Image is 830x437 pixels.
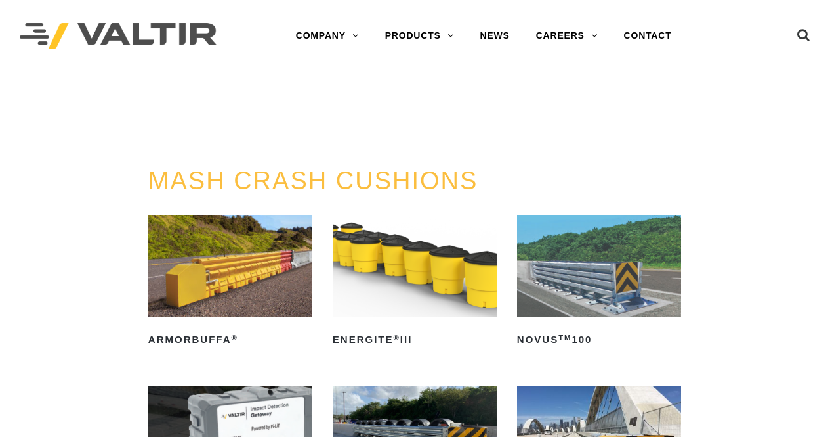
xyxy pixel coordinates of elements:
[394,334,400,342] sup: ®
[372,23,467,49] a: PRODUCTS
[517,329,681,350] h2: NOVUS 100
[517,215,681,350] a: NOVUSTM100
[523,23,611,49] a: CAREERS
[148,329,312,350] h2: ArmorBuffa
[148,167,478,195] a: MASH CRASH CUSHIONS
[148,215,312,350] a: ArmorBuffa®
[283,23,372,49] a: COMPANY
[558,334,571,342] sup: TM
[20,23,217,50] img: Valtir
[611,23,685,49] a: CONTACT
[333,329,497,350] h2: ENERGITE III
[333,215,497,350] a: ENERGITE®III
[231,334,238,342] sup: ®
[467,23,522,49] a: NEWS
